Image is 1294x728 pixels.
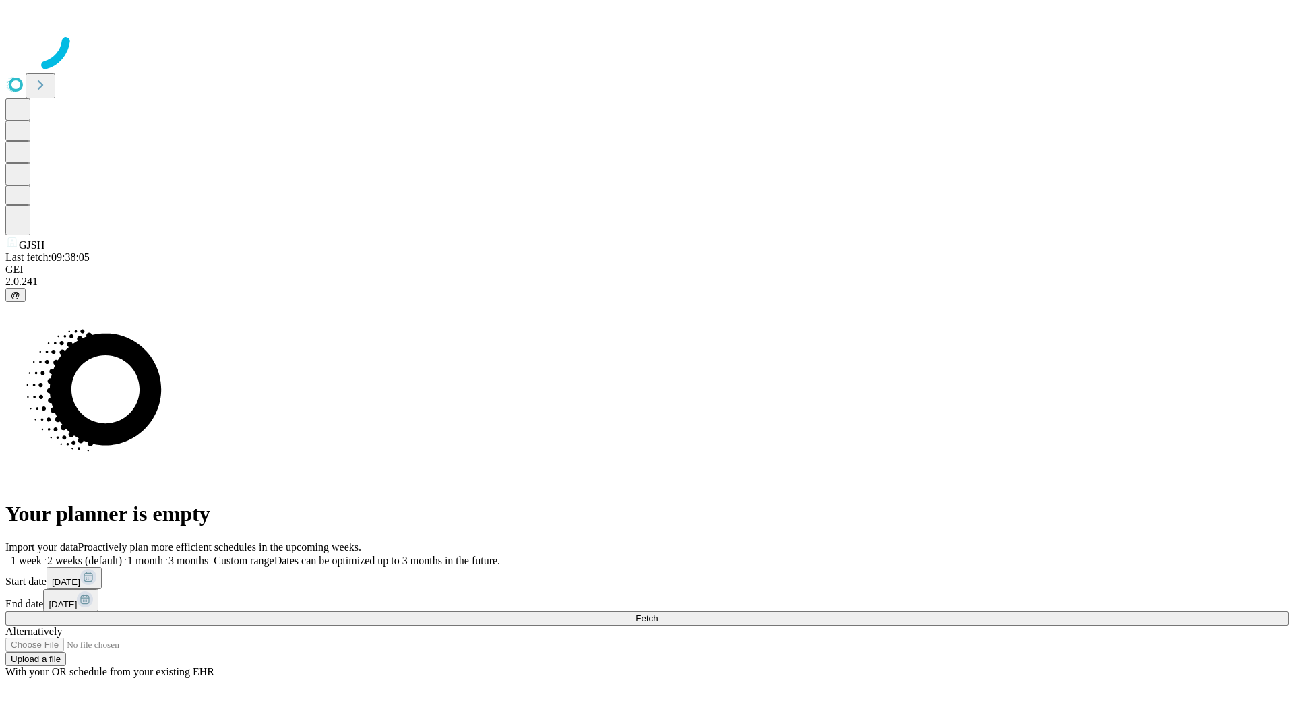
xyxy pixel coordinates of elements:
[5,652,66,666] button: Upload a file
[214,555,274,566] span: Custom range
[5,589,1289,611] div: End date
[5,541,78,553] span: Import your data
[5,276,1289,288] div: 2.0.241
[127,555,163,566] span: 1 month
[5,611,1289,626] button: Fetch
[168,555,208,566] span: 3 months
[11,555,42,566] span: 1 week
[5,502,1289,526] h1: Your planner is empty
[43,589,98,611] button: [DATE]
[5,288,26,302] button: @
[5,626,62,637] span: Alternatively
[78,541,361,553] span: Proactively plan more efficient schedules in the upcoming weeks.
[5,264,1289,276] div: GEI
[5,567,1289,589] div: Start date
[274,555,500,566] span: Dates can be optimized up to 3 months in the future.
[5,666,214,677] span: With your OR schedule from your existing EHR
[636,613,658,624] span: Fetch
[11,290,20,300] span: @
[52,577,80,587] span: [DATE]
[47,567,102,589] button: [DATE]
[5,251,90,263] span: Last fetch: 09:38:05
[47,555,122,566] span: 2 weeks (default)
[49,599,77,609] span: [DATE]
[19,239,44,251] span: GJSH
